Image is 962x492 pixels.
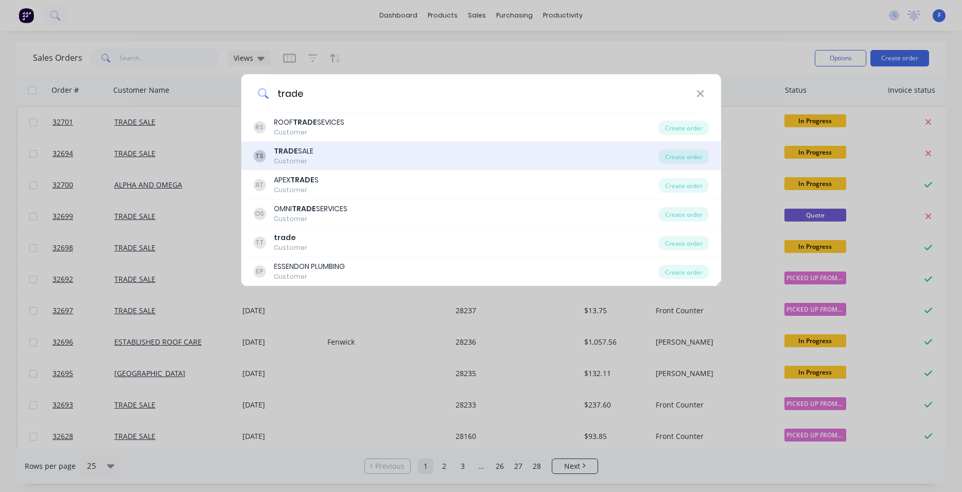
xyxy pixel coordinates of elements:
[274,261,345,272] div: ESSENDON PLUMBING
[659,207,709,222] div: Create order
[274,146,298,156] b: TRADE
[292,203,316,214] b: TRADE
[274,117,344,128] div: ROOF SEVICES
[293,117,317,127] b: TRADE
[274,243,307,252] div: Customer
[659,265,709,279] div: Create order
[290,175,314,185] b: TRADE
[269,74,696,113] input: Enter a customer name to create a new order...
[253,208,266,220] div: OS
[274,128,344,137] div: Customer
[659,121,709,135] div: Create order
[659,236,709,250] div: Create order
[253,179,266,191] div: AT
[274,175,319,185] div: APEX S
[274,272,345,281] div: Customer
[274,185,319,195] div: Customer
[274,157,313,166] div: Customer
[659,178,709,193] div: Create order
[253,121,266,133] div: RS
[253,150,266,162] div: TS
[253,265,266,278] div: EP
[659,149,709,164] div: Create order
[274,203,347,214] div: OMNI SERVICES
[274,146,313,157] div: SALE
[253,236,266,249] div: TT
[274,214,347,224] div: Customer
[274,232,296,243] b: trade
